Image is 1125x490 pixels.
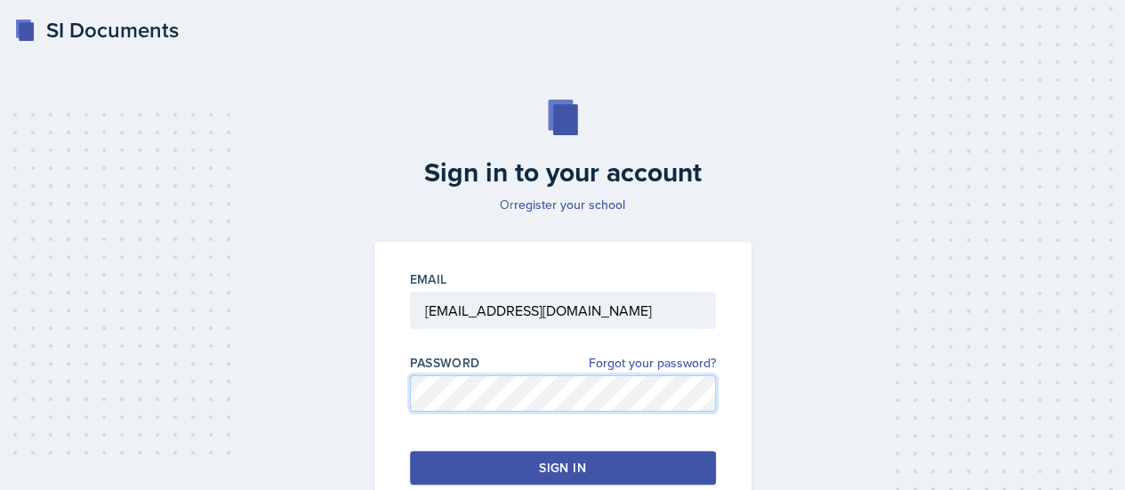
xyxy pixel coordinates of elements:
[410,270,447,288] label: Email
[14,14,179,46] a: SI Documents
[410,354,480,372] label: Password
[410,451,716,485] button: Sign in
[410,292,716,329] input: Email
[364,196,762,213] p: Or
[514,196,625,213] a: register your school
[364,157,762,189] h2: Sign in to your account
[589,354,716,373] a: Forgot your password?
[539,459,585,477] div: Sign in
